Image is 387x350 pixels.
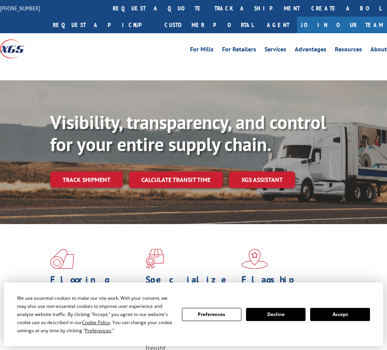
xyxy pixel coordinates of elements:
span: Cookie Policy [82,319,110,326]
a: XGS ASSISTANT [229,172,295,188]
h1: Specialized Freight Experts [146,275,235,307]
img: xgs-icon-total-supply-chain-intelligence-red [50,249,74,269]
img: xgs-icon-flagship-distribution-model-red [241,249,268,269]
a: Calculate transit time [129,172,223,188]
button: Accept [310,308,370,321]
a: Resources [335,46,362,55]
h1: Flooring Logistics Solutions [50,275,140,307]
a: For Retailers [222,46,256,55]
a: Agent [259,17,297,33]
a: For Mills [190,46,214,55]
a: Track shipment [50,172,123,188]
a: Request a pickup [47,17,159,33]
a: About [370,46,387,55]
a: Advantages [295,46,326,55]
div: We use essential cookies to make our site work. With your consent, we may also use non-essential ... [17,294,172,335]
a: Services [265,46,286,55]
button: Preferences [182,308,241,321]
b: Visibility, transparency, and control for your entire supply chain. [50,110,326,156]
img: xgs-icon-focused-on-flooring-red [146,249,164,269]
a: Join Our Team [297,17,387,33]
button: Decline [246,308,306,321]
span: Preferences [85,327,111,334]
a: Customer Portal [159,17,259,33]
div: Cookie Consent Prompt [4,282,383,346]
h1: Flagship Distribution Model [241,275,331,307]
